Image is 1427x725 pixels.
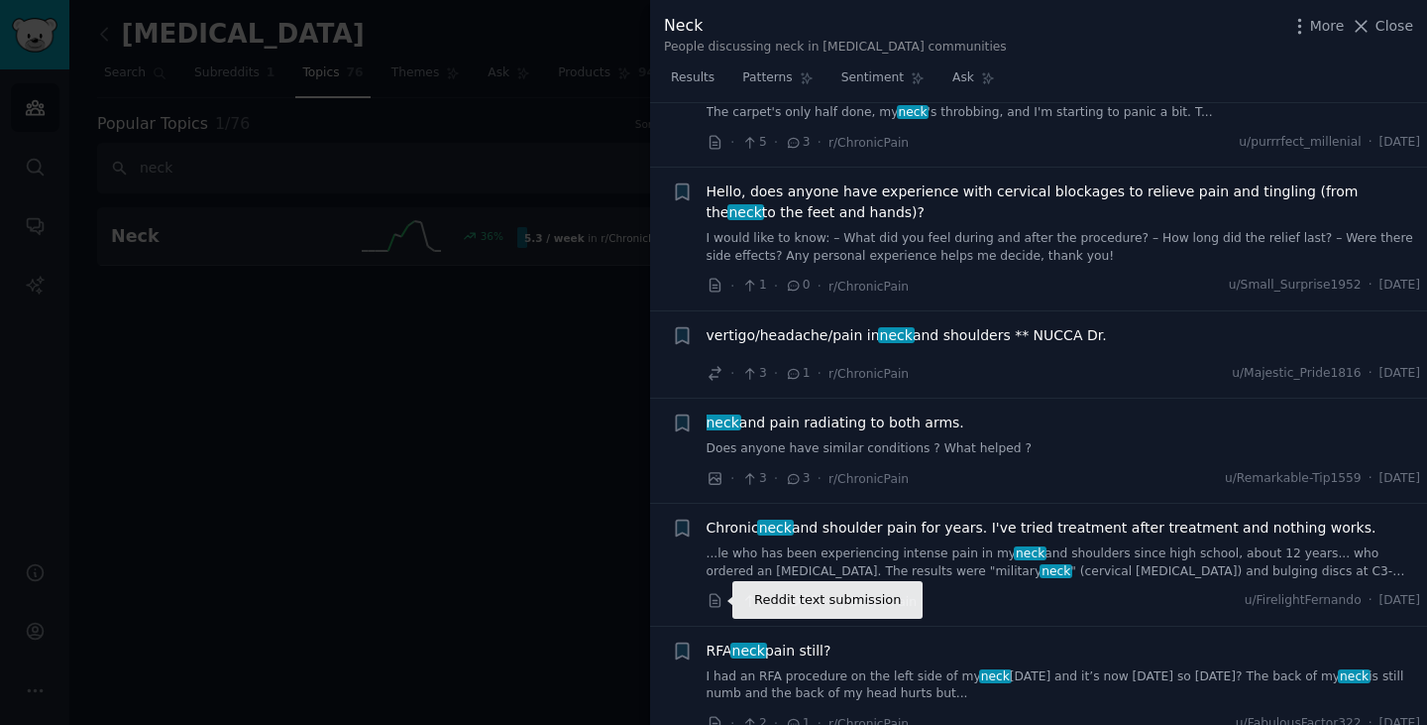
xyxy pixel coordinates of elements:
[730,591,734,612] span: ·
[774,132,778,153] span: ·
[730,468,734,489] span: ·
[774,363,778,384] span: ·
[741,592,766,610] span: 7
[1225,470,1362,488] span: u/Remarkable-Tip1559
[774,468,778,489] span: ·
[818,468,822,489] span: ·
[828,280,909,294] span: r/ChronicPain
[828,472,909,486] span: r/ChronicPain
[671,69,714,87] span: Results
[705,415,741,430] span: neck
[741,470,766,488] span: 3
[1310,16,1345,37] span: More
[1239,134,1361,152] span: u/purrrfect_millenial
[818,132,822,153] span: ·
[828,367,909,381] span: r/ChronicPain
[1379,470,1420,488] span: [DATE]
[730,276,734,297] span: ·
[741,134,766,152] span: 5
[707,413,964,433] span: and pain radiating to both arms.
[1379,277,1420,295] span: [DATE]
[1040,564,1072,578] span: neck
[897,105,930,119] span: neck
[1379,134,1420,152] span: [DATE]
[785,277,810,295] span: 0
[1338,669,1371,683] span: neck
[707,668,1421,703] a: I had an RFA procedure on the left side of myneck[DATE] and it’s now [DATE] so [DATE]? The back o...
[730,132,734,153] span: ·
[707,518,1376,539] a: Chronicneckand shoulder pain for years. I've tried treatment after treatment and nothing works.
[707,641,831,662] a: RFAneckpain still?
[1375,16,1413,37] span: Close
[730,643,767,659] span: neck
[707,325,1107,346] a: vertigo/headache/pain inneckand shoulders ** NUCCA Dr.
[1369,365,1372,383] span: ·
[707,440,1421,458] a: Does anyone have similar conditions ? What helped ?
[730,363,734,384] span: ·
[785,365,810,383] span: 1
[1351,16,1413,37] button: Close
[979,669,1012,683] span: neck
[824,591,828,612] span: ·
[828,136,909,150] span: r/ChronicPain
[741,365,766,383] span: 3
[1379,592,1420,610] span: [DATE]
[1369,277,1372,295] span: ·
[741,277,766,295] span: 1
[841,69,904,87] span: Sentiment
[945,62,1002,103] a: Ask
[785,592,818,610] span: 36
[1245,592,1362,610] span: u/FirelightFernando
[878,327,915,343] span: neck
[664,62,721,103] a: Results
[1369,470,1372,488] span: ·
[818,276,822,297] span: ·
[707,325,1107,346] span: vertigo/headache/pain in and shoulders ** NUCCA Dr.
[727,204,764,220] span: neck
[707,87,1421,122] a: ..., this sharp pain just shoots up the back of myneck. Proper nasty it was, like someone's pulli...
[774,276,778,297] span: ·
[664,14,1007,39] div: Neck
[742,69,792,87] span: Patterns
[1369,134,1372,152] span: ·
[1229,277,1362,295] span: u/Small_Surprise1952
[707,518,1376,539] span: Chronic and shoulder pain for years. I've tried treatment after treatment and nothing works.
[707,181,1421,223] a: Hello, does anyone have experience with cervical blockages to relieve pain and tingling (from the...
[1379,365,1420,383] span: [DATE]
[774,591,778,612] span: ·
[834,62,932,103] a: Sentiment
[952,69,974,87] span: Ask
[707,545,1421,580] a: ...le who has been experiencing intense pain in myneckand shoulders since high school, about 12 y...
[836,595,917,609] span: r/ChronicPain
[1014,546,1046,560] span: neck
[707,230,1421,265] a: I would like to know: – What did you feel during and after the procedure? – How long did the reli...
[1289,16,1345,37] button: More
[1369,592,1372,610] span: ·
[785,134,810,152] span: 3
[664,39,1007,57] div: People discussing neck in [MEDICAL_DATA] communities
[707,413,964,433] a: neckand pain radiating to both arms.
[707,641,831,662] span: RFA pain still?
[818,363,822,384] span: ·
[757,520,794,536] span: neck
[735,62,820,103] a: Patterns
[1232,365,1361,383] span: u/Majestic_Pride1816
[785,470,810,488] span: 3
